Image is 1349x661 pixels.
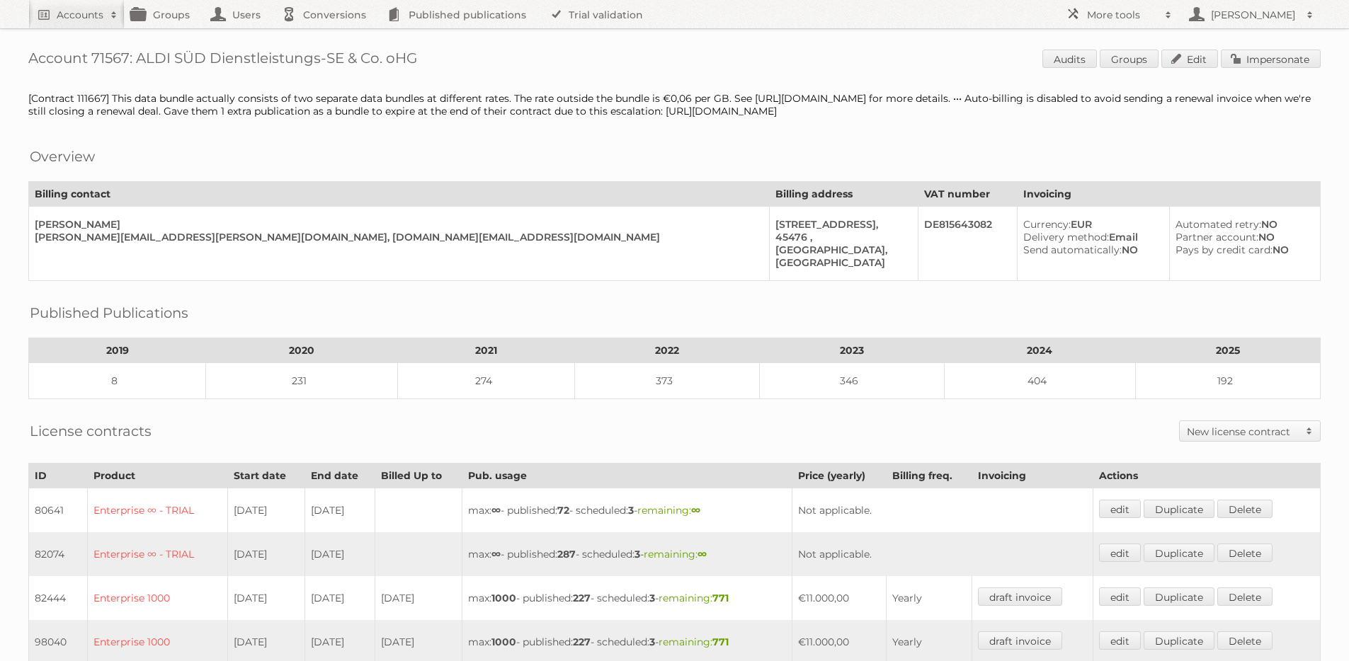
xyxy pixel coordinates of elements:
th: 2024 [944,338,1136,363]
a: edit [1099,631,1141,650]
td: 274 [398,363,575,399]
strong: 1000 [491,636,516,648]
a: Impersonate [1221,50,1321,68]
h2: License contracts [30,420,152,442]
td: 231 [206,363,398,399]
th: 2019 [29,338,206,363]
a: edit [1099,500,1141,518]
div: [STREET_ADDRESS], [775,218,907,231]
td: [DATE] [304,576,375,620]
div: [GEOGRAPHIC_DATA], [775,243,907,256]
strong: 287 [557,548,576,561]
a: edit [1099,544,1141,562]
div: [PERSON_NAME][EMAIL_ADDRESS][PERSON_NAME][DOMAIN_NAME], [DOMAIN_NAME][EMAIL_ADDRESS][DOMAIN_NAME] [35,231,758,243]
strong: 771 [712,592,729,604]
h1: Account 71567: ALDI SÜD Dienstleistungs-SE & Co. oHG [28,50,1321,71]
div: [GEOGRAPHIC_DATA] [775,256,907,269]
a: Delete [1217,500,1273,518]
strong: 227 [573,592,591,604]
div: NO [1176,243,1309,256]
td: 8 [29,363,206,399]
th: Invoicing [1017,182,1320,207]
th: Pub. usage [462,464,792,488]
td: [DATE] [228,488,304,533]
strong: 1000 [491,592,516,604]
a: Duplicate [1144,587,1214,606]
a: Delete [1217,544,1273,562]
div: [PERSON_NAME] [35,218,758,231]
div: NO [1023,243,1158,256]
div: 45476 , [775,231,907,243]
th: End date [304,464,375,488]
strong: ∞ [691,504,700,517]
th: 2023 [760,338,945,363]
td: 82074 [29,532,88,576]
th: Billed Up to [375,464,462,488]
td: €11.000,00 [792,576,887,620]
span: remaining: [637,504,700,517]
div: EUR [1023,218,1158,231]
h2: Published Publications [30,302,188,323]
th: Invoicing [972,464,1093,488]
a: New license contract [1180,421,1320,441]
span: Automated retry: [1176,218,1261,231]
span: remaining: [659,592,729,604]
a: Edit [1161,50,1218,68]
strong: 72 [557,504,569,517]
td: 80641 [29,488,88,533]
td: Enterprise ∞ - TRIAL [88,488,228,533]
td: Enterprise 1000 [88,576,228,620]
td: [DATE] [304,532,375,576]
strong: 3 [634,548,640,561]
span: Pays by credit card: [1176,243,1273,256]
span: Partner account: [1176,231,1258,243]
h2: More tools [1087,8,1158,22]
a: draft invoice [978,587,1062,606]
span: Send automatically: [1023,243,1122,256]
strong: ∞ [491,548,501,561]
th: 2025 [1136,338,1321,363]
strong: ∞ [698,548,707,561]
th: Billing contact [29,182,770,207]
strong: 3 [649,636,655,648]
td: Yearly [887,576,972,620]
th: 2022 [575,338,760,363]
div: NO [1176,218,1309,231]
td: 373 [575,363,760,399]
th: Billing address [769,182,918,207]
h2: New license contract [1187,425,1299,439]
h2: Overview [30,146,95,167]
strong: 3 [628,504,634,517]
td: 346 [760,363,945,399]
th: Actions [1093,464,1321,488]
a: draft invoice [978,631,1062,650]
td: 404 [944,363,1136,399]
th: 2021 [398,338,575,363]
th: ID [29,464,88,488]
a: Duplicate [1144,500,1214,518]
div: Email [1023,231,1158,243]
a: Duplicate [1144,631,1214,650]
td: DE815643082 [918,207,1017,281]
td: max: - published: - scheduled: - [462,576,792,620]
span: remaining: [659,636,729,648]
div: [Contract 111667] This data bundle actually consists of two separate data bundles at different ra... [28,92,1321,117]
td: [DATE] [304,488,375,533]
td: max: - published: - scheduled: - [462,488,792,533]
strong: ∞ [491,504,501,517]
th: Start date [228,464,304,488]
td: max: - published: - scheduled: - [462,532,792,576]
td: [DATE] [228,576,304,620]
td: Not applicable. [792,488,1093,533]
h2: Accounts [57,8,103,22]
strong: 771 [712,636,729,648]
a: Delete [1217,587,1273,606]
span: Toggle [1299,421,1320,441]
td: Enterprise ∞ - TRIAL [88,532,228,576]
a: Groups [1100,50,1159,68]
h2: [PERSON_NAME] [1207,8,1299,22]
th: 2020 [206,338,398,363]
td: Not applicable. [792,532,1093,576]
th: Price (yearly) [792,464,887,488]
a: Delete [1217,631,1273,650]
